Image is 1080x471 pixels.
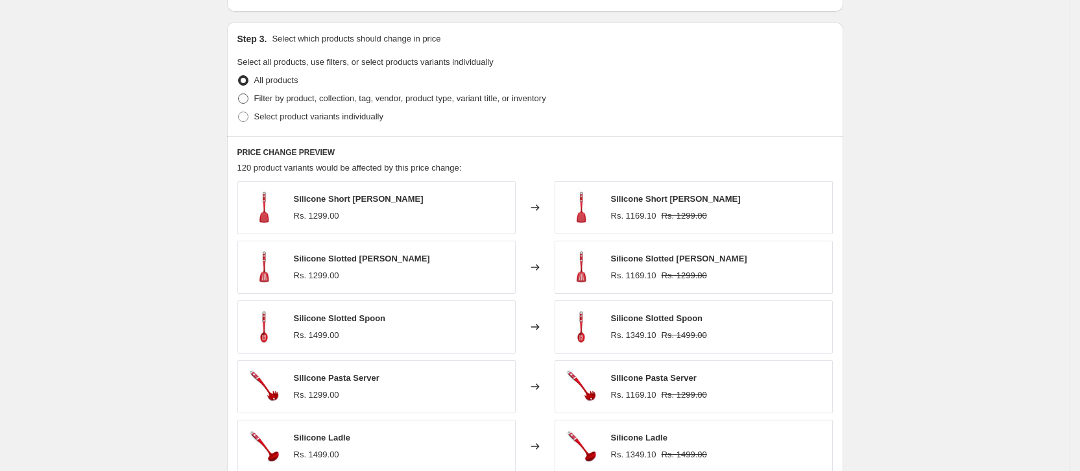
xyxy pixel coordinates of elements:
div: Rs. 1169.10 [611,210,656,223]
img: tool-5_80x.jpg [245,367,283,406]
span: All products [254,75,298,85]
div: Rs. 1499.00 [294,329,339,342]
div: Rs. 1299.00 [294,269,339,282]
span: Filter by product, collection, tag, vendor, product type, variant title, or inventory [254,93,546,103]
span: Silicone Slotted [PERSON_NAME] [294,254,430,263]
span: Silicone Short [PERSON_NAME] [294,194,424,204]
h2: Step 3. [237,32,267,45]
div: Rs. 1169.10 [611,269,656,282]
span: Silicone Ladle [611,433,667,442]
img: tool-8_80x.jpg [245,427,283,466]
img: tool-12_80x.jpg [562,248,601,287]
img: tool-7_80x.jpg [245,188,283,227]
div: Rs. 1349.10 [611,329,656,342]
span: Select product variants individually [254,112,383,121]
img: tool-12_80x.jpg [245,248,283,287]
div: Rs. 1349.10 [611,448,656,461]
span: Silicone Slotted Spoon [294,313,386,323]
div: Rs. 1169.10 [611,389,656,402]
span: 120 product variants would be affected by this price change: [237,163,462,173]
span: Silicone Pasta Server [611,373,697,383]
img: tool-7_80x.jpg [562,188,601,227]
img: tool-11_80x.jpg [245,308,283,346]
div: Rs. 1299.00 [294,389,339,402]
strike: Rs. 1299.00 [662,389,707,402]
img: tool-5_80x.jpg [562,367,601,406]
span: Silicone Ladle [294,433,350,442]
strike: Rs. 1299.00 [662,269,707,282]
span: Silicone Short [PERSON_NAME] [611,194,741,204]
span: Silicone Pasta Server [294,373,379,383]
strike: Rs. 1299.00 [662,210,707,223]
img: tool-11_80x.jpg [562,308,601,346]
div: Rs. 1499.00 [294,448,339,461]
span: Silicone Slotted Spoon [611,313,703,323]
span: Select all products, use filters, or select products variants individually [237,57,494,67]
strike: Rs. 1499.00 [662,448,707,461]
img: tool-8_80x.jpg [562,427,601,466]
strike: Rs. 1499.00 [662,329,707,342]
div: Rs. 1299.00 [294,210,339,223]
p: Select which products should change in price [272,32,440,45]
span: Silicone Slotted [PERSON_NAME] [611,254,747,263]
h6: PRICE CHANGE PREVIEW [237,147,833,158]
